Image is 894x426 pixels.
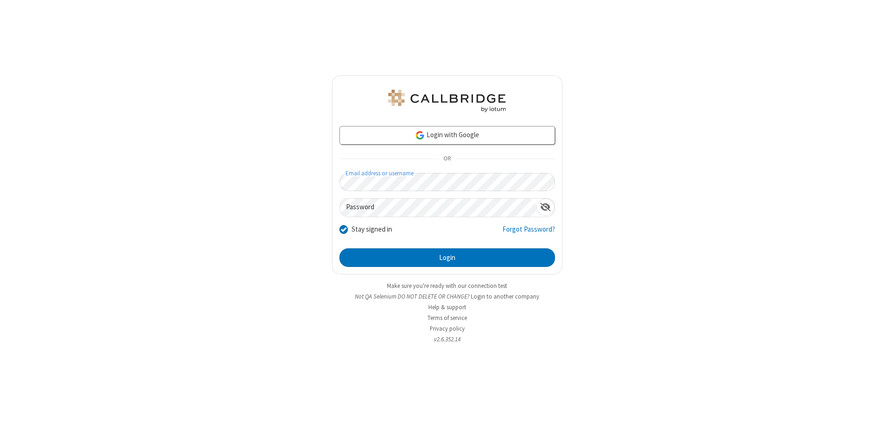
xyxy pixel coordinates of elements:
button: Login [339,248,555,267]
a: Terms of service [427,314,467,322]
a: Make sure you're ready with our connection test [387,282,507,290]
img: QA Selenium DO NOT DELETE OR CHANGE [386,90,508,112]
button: Login to another company [471,292,539,301]
li: Not QA Selenium DO NOT DELETE OR CHANGE? [332,292,562,301]
a: Login with Google [339,126,555,145]
img: google-icon.png [415,130,425,140]
input: Password [340,199,536,217]
label: Stay signed in [352,224,392,235]
a: Help & support [428,303,466,311]
a: Privacy policy [430,325,465,333]
li: v2.6.352.14 [332,335,562,344]
input: Email address or username [339,173,555,191]
div: Show password [536,199,555,216]
a: Forgot Password? [502,224,555,242]
span: OR [440,153,454,166]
